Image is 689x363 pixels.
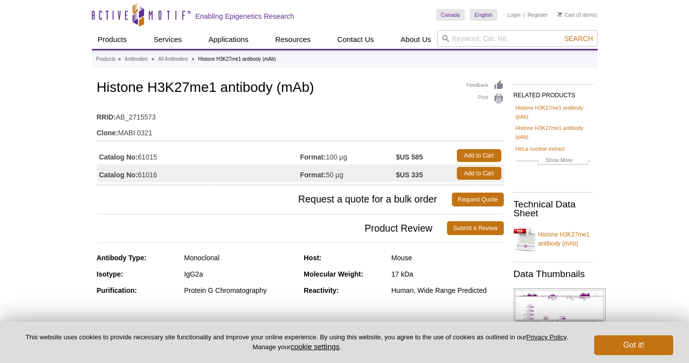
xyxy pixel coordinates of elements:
[467,80,504,91] a: Feedback
[457,167,501,180] a: Add to Cart
[97,286,137,294] strong: Purification:
[436,9,465,21] a: Canada
[527,333,567,341] a: Privacy Policy
[304,286,339,294] strong: Reactivity:
[396,153,423,161] strong: $US 585
[148,30,188,49] a: Services
[99,153,138,161] strong: Catalog No:
[524,9,525,21] li: |
[391,253,503,262] div: Mouse
[558,9,598,21] li: (0 items)
[395,30,437,49] a: About Us
[447,221,503,235] a: Submit a Review
[514,224,593,254] a: Histone H3K27me1 antibody (mAb)
[269,30,317,49] a: Resources
[124,55,148,64] a: Antibodies
[514,84,593,102] h2: RELATED PRODUCTS
[561,34,596,43] button: Search
[514,200,593,218] h2: Technical Data Sheet
[527,11,548,18] a: Register
[396,170,423,179] strong: $US 335
[457,149,501,162] a: Add to Cart
[152,56,155,62] li: »
[97,270,123,278] strong: Isotype:
[290,342,339,351] button: cookie settings
[516,144,565,153] a: HeLa nuclear extract
[594,335,673,355] button: Got it!
[92,30,133,49] a: Products
[516,103,591,121] a: Histone H3K27me1 antibody (pAb)
[198,56,276,62] li: Histone H3K27me1 antibody (mAb)
[97,254,147,262] strong: Antibody Type:
[97,164,300,182] td: 61016
[514,288,606,326] img: Histone H3K27me1 antibody (mAb) tested by ChIP-Seq.
[192,56,195,62] li: »
[97,80,504,97] h1: Histone H3K27me1 antibody (mAb)
[516,123,591,141] a: Histone H3K27me1 antibody (pAb)
[437,30,598,47] input: Keyword, Cat. No.
[331,30,380,49] a: Contact Us
[470,9,497,21] a: English
[97,320,504,334] h3: Applications
[564,35,593,42] span: Search
[467,93,504,104] a: Print
[97,193,452,206] span: Request a quote for a bulk order
[184,286,296,295] div: Protein G Chromatography
[99,170,138,179] strong: Catalog No:
[507,11,521,18] a: Login
[203,30,254,49] a: Applications
[304,270,363,278] strong: Molecular Weight:
[516,156,591,167] a: Show More
[96,55,116,64] a: Products
[184,253,296,262] div: Monoclonal
[97,128,119,137] strong: Clone:
[97,147,300,164] td: 61015
[118,56,121,62] li: »
[184,270,296,279] div: IgG2a
[300,153,326,161] strong: Format:
[391,286,503,295] div: Human, Wide Range Predicted
[97,107,504,122] td: AB_2715573
[304,254,322,262] strong: Host:
[97,122,504,138] td: MABI 0321
[391,270,503,279] div: 17 kDa
[196,12,294,21] h2: Enabling Epigenetics Research
[514,270,593,279] h2: Data Thumbnails
[300,164,396,182] td: 50 µg
[158,55,188,64] a: All Antibodies
[558,12,562,17] img: Your Cart
[300,147,396,164] td: 100 µg
[97,221,447,235] span: Product Review
[16,333,578,352] p: This website uses cookies to provide necessary site functionality and improve your online experie...
[452,193,504,206] a: Request Quote
[97,113,116,121] strong: RRID:
[558,11,575,18] a: Cart
[300,170,326,179] strong: Format:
